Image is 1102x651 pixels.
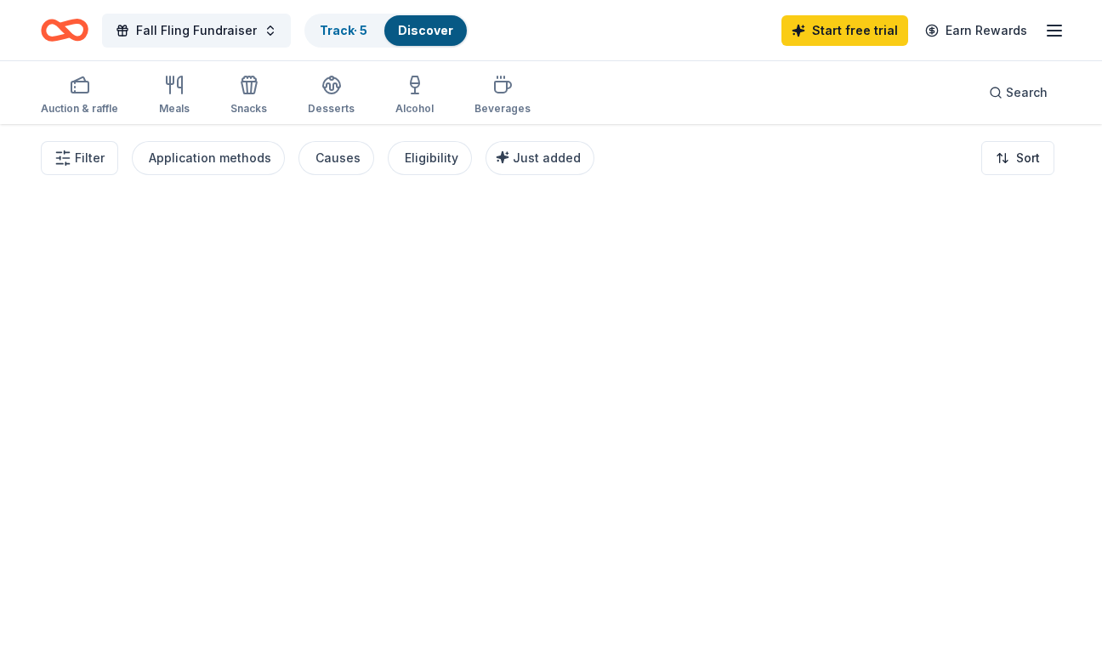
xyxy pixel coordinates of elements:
div: Meals [159,102,190,116]
a: Start free trial [781,15,908,46]
div: Alcohol [395,102,434,116]
div: Desserts [308,102,355,116]
span: Search [1006,82,1048,103]
button: Search [975,76,1061,110]
button: Sort [981,141,1054,175]
a: Track· 5 [320,23,367,37]
div: Beverages [474,102,531,116]
button: Auction & raffle [41,68,118,124]
div: Application methods [149,148,271,168]
button: Application methods [132,141,285,175]
button: Beverages [474,68,531,124]
button: Just added [486,141,594,175]
div: Snacks [230,102,267,116]
span: Fall Fling Fundraiser [136,20,257,41]
button: Filter [41,141,118,175]
a: Earn Rewards [915,15,1037,46]
div: Eligibility [405,148,458,168]
a: Home [41,10,88,50]
span: Sort [1016,148,1040,168]
span: Just added [513,150,581,165]
button: Meals [159,68,190,124]
button: Alcohol [395,68,434,124]
button: Fall Fling Fundraiser [102,14,291,48]
div: Auction & raffle [41,102,118,116]
button: Desserts [308,68,355,124]
a: Discover [398,23,453,37]
span: Filter [75,148,105,168]
button: Causes [298,141,374,175]
button: Eligibility [388,141,472,175]
div: Causes [315,148,361,168]
button: Snacks [230,68,267,124]
button: Track· 5Discover [304,14,469,48]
